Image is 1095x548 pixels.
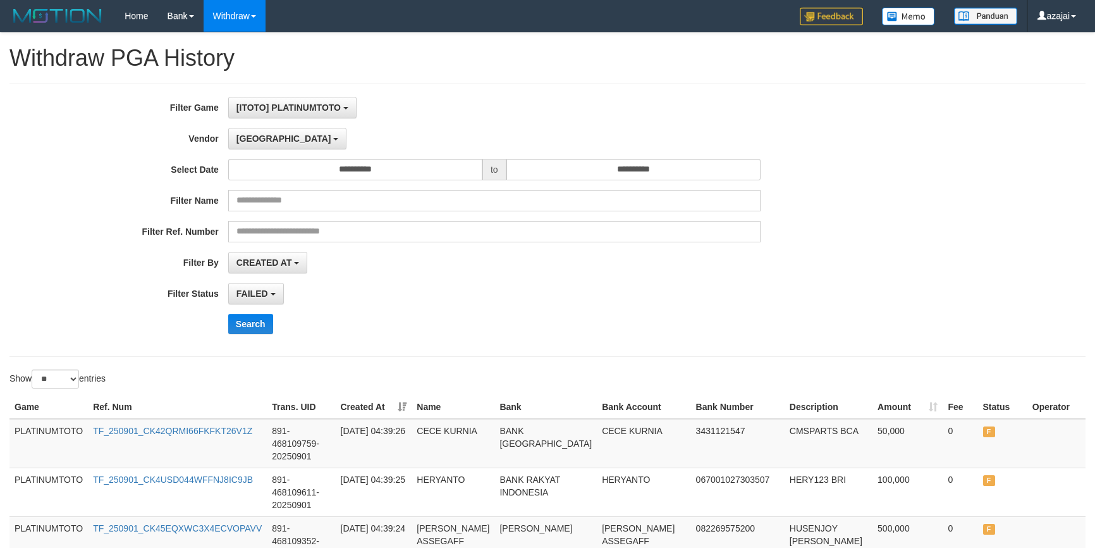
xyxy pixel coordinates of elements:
[228,128,346,149] button: [GEOGRAPHIC_DATA]
[872,419,943,468] td: 50,000
[983,427,995,437] span: FAILED
[800,8,863,25] img: Feedback.jpg
[93,475,253,485] a: TF_250901_CK4USD044WFFNJ8IC9JB
[93,523,262,533] a: TF_250901_CK45EQXWC3X4ECVOPAVV
[412,395,494,419] th: Name
[228,97,357,118] button: [ITOTO] PLATINUMTOTO
[236,103,341,113] span: [ITOTO] PLATINUMTOTO
[978,395,1027,419] th: Status
[494,468,597,516] td: BANK RAKYAT INDONESIA
[228,283,284,304] button: FAILED
[597,419,690,468] td: CECE KURNIA
[336,468,412,516] td: [DATE] 04:39:25
[93,426,252,436] a: TF_250901_CK42QRMI66FKFKT26V1Z
[267,468,335,516] td: 891-468109611-20250901
[32,370,79,389] select: Showentries
[9,46,1086,71] h1: Withdraw PGA History
[336,419,412,468] td: [DATE] 04:39:26
[336,395,412,419] th: Created At: activate to sort column ascending
[494,395,597,419] th: Bank
[882,8,935,25] img: Button%20Memo.svg
[954,8,1017,25] img: panduan.png
[785,419,872,468] td: CMSPARTS BCA
[9,419,88,468] td: PLATINUMTOTO
[228,314,273,334] button: Search
[983,475,995,486] span: FAILED
[785,468,872,516] td: HERY123 BRI
[88,395,267,419] th: Ref. Num
[9,468,88,516] td: PLATINUMTOTO
[943,419,977,468] td: 0
[9,370,106,389] label: Show entries
[9,6,106,25] img: MOTION_logo.png
[597,395,690,419] th: Bank Account
[943,468,977,516] td: 0
[691,395,785,419] th: Bank Number
[412,468,494,516] td: HERYANTO
[1027,395,1086,419] th: Operator
[482,159,506,180] span: to
[494,419,597,468] td: BANK [GEOGRAPHIC_DATA]
[872,395,943,419] th: Amount: activate to sort column ascending
[983,524,995,535] span: FAILED
[267,419,335,468] td: 891-468109759-20250901
[267,395,335,419] th: Trans. UID
[236,134,331,144] span: [GEOGRAPHIC_DATA]
[691,468,785,516] td: 067001027303507
[872,468,943,516] td: 100,000
[228,252,308,273] button: CREATED AT
[412,419,494,468] td: CECE KURNIA
[236,289,268,299] span: FAILED
[785,395,872,419] th: Description
[691,419,785,468] td: 3431121547
[597,468,690,516] td: HERYANTO
[236,258,292,268] span: CREATED AT
[9,395,88,419] th: Game
[943,395,977,419] th: Fee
